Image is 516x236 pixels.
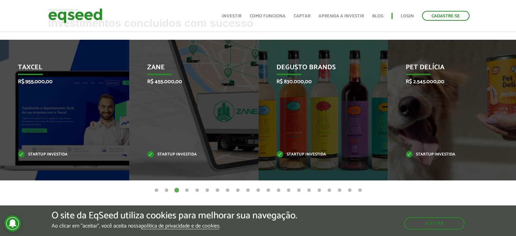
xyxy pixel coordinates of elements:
a: Captar [294,14,310,18]
p: Zane [147,63,231,75]
button: 15 of 21 [295,187,302,194]
button: 13 of 21 [275,187,282,194]
button: 3 of 21 [173,187,180,194]
p: R$ 955.000,00 [18,78,101,85]
button: 18 of 21 [326,187,333,194]
a: Cadastre-se [422,11,470,21]
a: Como funciona [250,14,286,18]
button: 2 of 21 [163,187,170,194]
button: 16 of 21 [306,187,312,194]
a: Aprenda a investir [319,14,364,18]
button: 9 of 21 [234,187,241,194]
a: Investir [222,14,242,18]
button: 7 of 21 [214,187,221,194]
p: Taxcel [18,63,101,75]
button: 14 of 21 [285,187,292,194]
button: Aceitar [404,217,464,230]
button: 10 of 21 [245,187,251,194]
button: 8 of 21 [224,187,231,194]
button: 21 of 21 [357,187,363,194]
p: R$ 830.000,00 [276,78,360,85]
button: 5 of 21 [194,187,200,194]
p: Startup investida [18,153,101,157]
a: política de privacidade e de cookies [141,223,219,229]
p: Startup investida [147,153,231,157]
button: 1 of 21 [153,187,160,194]
img: EqSeed [48,7,102,25]
button: 6 of 21 [204,187,211,194]
p: R$ 455.000,00 [147,78,231,85]
p: Degusto Brands [276,63,360,75]
p: Startup investida [406,153,489,157]
p: R$ 2.545.000,00 [406,78,489,85]
p: Startup investida [276,153,360,157]
button: 11 of 21 [255,187,262,194]
button: 12 of 21 [265,187,272,194]
button: 19 of 21 [336,187,343,194]
a: Blog [372,14,383,18]
button: 20 of 21 [346,187,353,194]
h5: O site da EqSeed utiliza cookies para melhorar sua navegação. [52,211,297,221]
p: Pet Delícia [406,63,489,75]
button: 4 of 21 [184,187,190,194]
button: 17 of 21 [316,187,323,194]
p: Ao clicar em "aceitar", você aceita nossa . [52,223,297,229]
a: Login [401,14,414,18]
